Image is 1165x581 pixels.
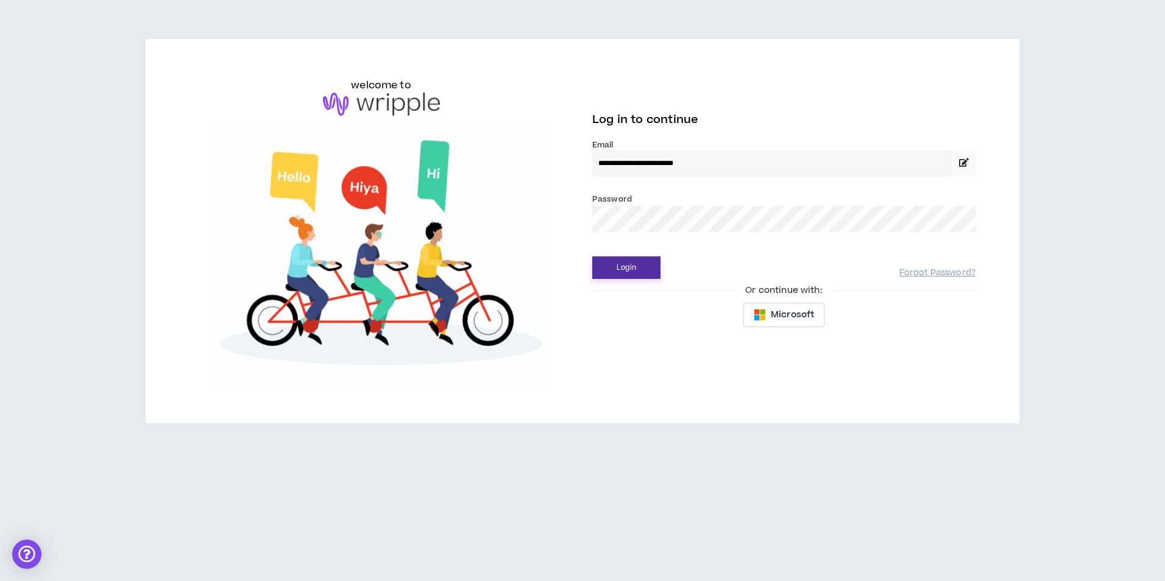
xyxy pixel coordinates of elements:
a: Forgot Password? [899,267,976,279]
img: logo-brand.png [323,93,440,116]
button: Microsoft [743,303,824,327]
img: Welcome to Wripple [189,128,573,385]
label: Email [592,139,976,150]
span: Or continue with: [737,284,830,297]
button: Login [592,256,660,279]
label: Password [592,194,632,205]
div: Open Intercom Messenger [12,540,41,569]
span: Log in to continue [592,112,698,127]
span: Microsoft [771,308,814,322]
h6: welcome to [351,78,411,93]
